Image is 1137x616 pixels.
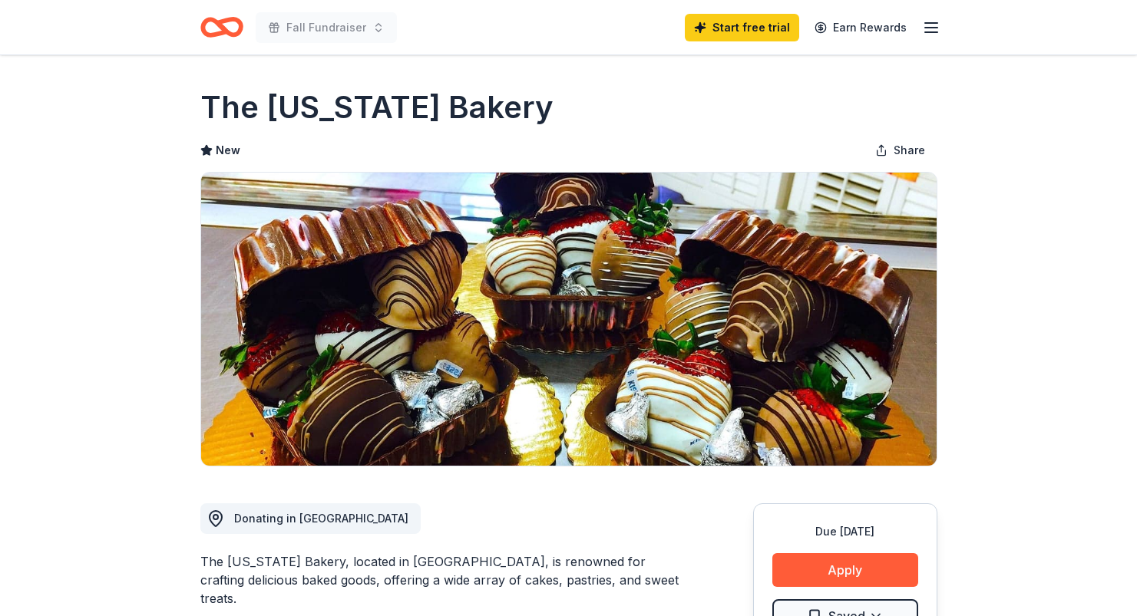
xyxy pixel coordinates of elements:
[772,522,918,541] div: Due [DATE]
[805,14,916,41] a: Earn Rewards
[894,141,925,160] span: Share
[200,552,679,608] div: The [US_STATE] Bakery, located in [GEOGRAPHIC_DATA], is renowned for crafting delicious baked goo...
[216,141,240,160] span: New
[200,86,554,129] h1: The [US_STATE] Bakery
[234,512,408,525] span: Donating in [GEOGRAPHIC_DATA]
[772,553,918,587] button: Apply
[201,173,937,466] img: Image for The Pennsylvania Bakery
[286,18,366,37] span: Fall Fundraiser
[863,135,937,166] button: Share
[200,9,243,45] a: Home
[256,12,397,43] button: Fall Fundraiser
[685,14,799,41] a: Start free trial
